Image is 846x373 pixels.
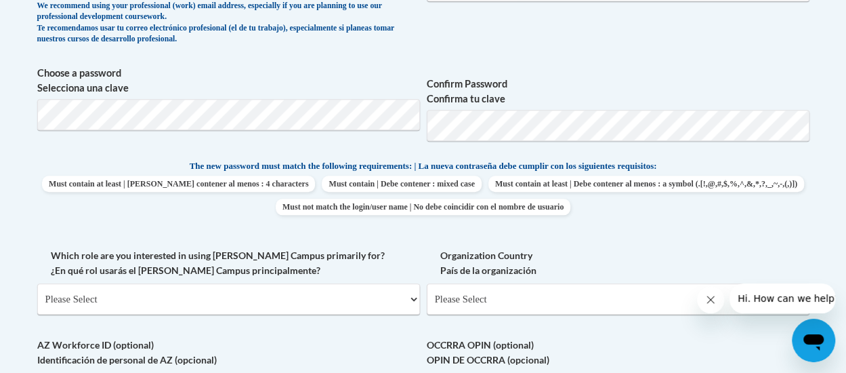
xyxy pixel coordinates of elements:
label: AZ Workforce ID (optional) Identificación de personal de AZ (opcional) [37,338,420,368]
span: Hi. How can we help? [8,9,110,20]
span: The new password must match the following requirements: | La nueva contraseña debe cumplir con lo... [190,160,657,172]
iframe: Close message [697,286,724,313]
span: Must contain | Debe contener : mixed case [322,176,481,192]
label: OCCRRA OPIN (optional) OPIN DE OCCRRA (opcional) [427,338,809,368]
span: Must contain at least | Debe contener al menos : a symbol (.[!,@,#,$,%,^,&,*,?,_,~,-,(,)]) [488,176,804,192]
label: Which role are you interested in using [PERSON_NAME] Campus primarily for? ¿En qué rol usarás el ... [37,248,420,278]
div: We recommend using your professional (work) email address, especially if you are planning to use ... [37,1,420,45]
label: Confirm Password Confirma tu clave [427,77,809,106]
iframe: Button to launch messaging window [792,319,835,362]
span: Must not match the login/user name | No debe coincidir con el nombre de usuario [276,199,570,215]
iframe: Message from company [729,283,835,313]
label: Choose a password Selecciona una clave [37,66,420,96]
span: Must contain at least | [PERSON_NAME] contener al menos : 4 characters [42,176,315,192]
label: Organization Country País de la organización [427,248,809,278]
